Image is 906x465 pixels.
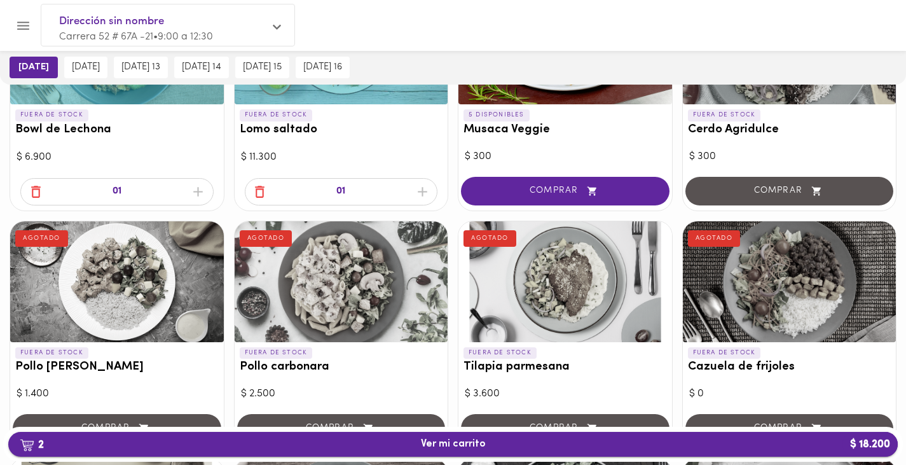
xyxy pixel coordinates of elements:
h3: Lomo saltado [240,123,443,137]
div: $ 0 [689,387,890,401]
p: FUERA DE STOCK [688,347,761,359]
span: [DATE] [72,62,100,73]
span: [DATE] 13 [121,62,160,73]
button: [DATE] 13 [114,57,168,78]
div: $ 3.600 [465,387,666,401]
p: FUERA DE STOCK [15,347,88,359]
div: Pollo Tikka Massala [10,221,224,342]
button: [DATE] 15 [235,57,289,78]
h3: Tilapia parmesana [463,361,667,374]
div: $ 300 [465,149,666,164]
span: [DATE] [18,62,49,73]
p: FUERA DE STOCK [15,109,88,121]
p: 5 DISPONIBLES [463,109,530,121]
p: FUERA DE STOCK [688,109,761,121]
div: Cazuela de frijoles [683,221,896,342]
img: cart.png [20,439,34,452]
button: [DATE] [64,57,107,78]
h3: Musaca Veggie [463,123,667,137]
div: $ 2.500 [241,387,442,401]
span: [DATE] 15 [243,62,282,73]
div: $ 11.300 [241,150,442,165]
div: $ 6.900 [17,150,217,165]
button: [DATE] 14 [174,57,229,78]
h3: Bowl de Lechona [15,123,219,137]
p: FUERA DE STOCK [463,347,537,359]
div: $ 1.400 [17,387,217,401]
div: AGOTADO [240,230,292,247]
h3: Cazuela de frijoles [688,361,891,374]
div: Pollo carbonara [235,221,448,342]
p: FUERA DE STOCK [240,347,313,359]
p: 01 [113,184,121,199]
span: Carrera 52 # 67A -21 • 9:00 a 12:30 [59,32,213,42]
div: AGOTADO [463,230,516,247]
button: Menu [8,10,39,41]
button: COMPRAR [461,177,669,205]
span: [DATE] 14 [182,62,221,73]
button: [DATE] [10,57,58,78]
span: Ver mi carrito [421,438,486,450]
span: Dirección sin nombre [59,13,264,30]
iframe: Messagebird Livechat Widget [832,391,893,452]
span: [DATE] 16 [303,62,342,73]
p: FUERA DE STOCK [240,109,313,121]
div: AGOTADO [688,230,741,247]
button: [DATE] 16 [296,57,350,78]
b: 2 [12,436,51,453]
button: 2Ver mi carrito$ 18.200 [8,432,898,457]
div: AGOTADO [15,230,68,247]
div: $ 300 [689,149,890,164]
h3: Pollo carbonara [240,361,443,374]
span: COMPRAR [477,186,654,197]
h3: Pollo [PERSON_NAME] [15,361,219,374]
p: 01 [336,184,345,199]
div: Tilapia parmesana [458,221,672,342]
h3: Cerdo Agridulce [688,123,891,137]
